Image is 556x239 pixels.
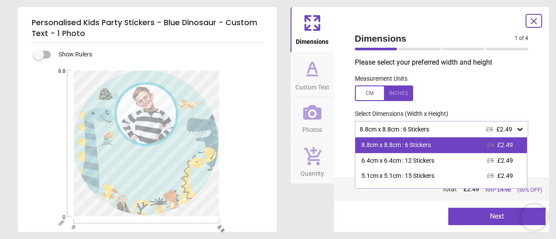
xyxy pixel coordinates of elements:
span: £2.49 [497,172,513,179]
span: £2.49 [497,157,513,164]
span: £2.49 [496,126,512,133]
span: 2.49 [467,186,479,193]
span: Custom Text [295,79,329,92]
button: Photos [291,98,334,140]
div: 8.8cm x 8.8cm : 6 Stickers [359,126,516,133]
span: £2.49 [497,141,513,148]
div: 6.4cm x 6.4cm : 12 Stickers [361,157,434,165]
div: 5.1cm x 5.1cm : 15 Stickers [361,172,434,180]
label: Select Dimensions (Width x Height) [348,110,448,118]
h5: Personalised Kids Party Stickers - Blue Dinosaur - Custom Text - 1 Photo [32,14,263,43]
button: Next [448,208,546,225]
span: (50% OFF) [517,186,542,194]
span: RRP [486,186,511,194]
span: £ 4.98 [497,187,511,193]
span: £ [463,185,479,194]
label: Measurement Units [355,75,407,83]
div: 8.8cm x 8.8cm : 6 Stickers [361,141,431,150]
button: Dimensions [291,7,334,52]
span: 1 of 4 [515,35,528,42]
span: £5 [487,172,494,179]
span: Photos [302,121,322,134]
span: Dimensions [296,33,328,46]
span: Quantity [301,165,324,178]
span: 8.8 [49,68,66,75]
div: Total: [354,185,543,194]
span: £5 [486,126,493,133]
p: Please select your preferred width and height [355,58,536,67]
span: £5 [487,157,494,164]
span: Dimensions [355,32,515,45]
button: Quantity [291,141,334,184]
div: Show Rulers [39,49,277,60]
span: £5 [487,141,494,148]
iframe: Brevo live chat [521,204,547,230]
button: Custom Text [291,52,334,98]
